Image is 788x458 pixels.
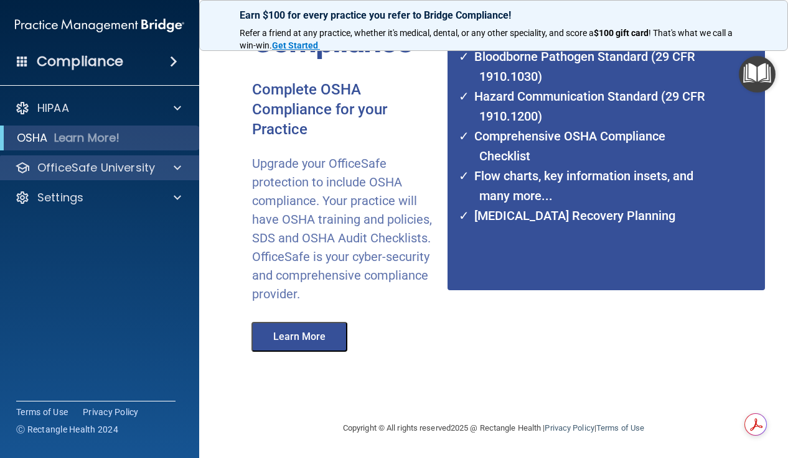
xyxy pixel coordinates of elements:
[467,206,716,226] li: [MEDICAL_DATA] Recovery Planning
[16,423,118,436] span: Ⓒ Rectangle Health 2024
[251,322,347,352] button: Learn More
[467,126,716,166] li: Comprehensive OSHA Compliance Checklist
[243,332,360,342] a: Learn More
[272,40,318,50] strong: Get Started
[252,80,438,140] p: Complete OSHA Compliance for your Practice
[739,56,776,93] button: Open Resource Center
[16,406,68,418] a: Terms of Use
[467,86,716,126] li: Hazard Communication Standard (29 CFR 1910.1200)
[240,9,748,21] p: Earn $100 for every practice you refer to Bridge Compliance!
[15,160,181,175] a: OfficeSafe University
[594,28,649,38] strong: $100 gift card
[37,101,69,116] p: HIPAA
[272,40,320,50] a: Get Started
[54,131,120,145] p: Learn More!
[17,131,48,145] p: OSHA
[266,408,721,448] div: Copyright © All rights reserved 2025 @ Rectangle Health | |
[37,160,155,175] p: OfficeSafe University
[83,406,139,418] a: Privacy Policy
[37,190,83,205] p: Settings
[15,13,184,38] img: PMB logo
[240,28,594,38] span: Refer a friend at any practice, whether it's medical, dental, or any other speciality, and score a
[37,53,123,70] h4: Compliance
[240,28,734,50] span: ! That's what we call a win-win.
[15,190,181,205] a: Settings
[252,154,438,303] p: Upgrade your OfficeSafe protection to include OSHA compliance. Your practice will have OSHA train...
[596,423,644,433] a: Terms of Use
[545,423,594,433] a: Privacy Policy
[467,166,716,206] li: Flow charts, key information insets, and many more...
[15,101,181,116] a: HIPAA
[467,47,716,86] li: Bloodborne Pathogen Standard (29 CFR 1910.1030)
